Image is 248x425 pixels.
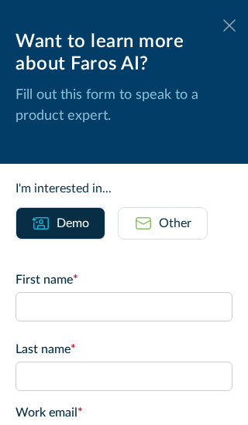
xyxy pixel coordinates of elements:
div: I'm interested in... [15,179,232,198]
label: Last name [15,340,232,359]
label: Work email [15,403,232,422]
div: Want to learn more about Faros AI? [15,31,232,76]
div: Other [159,214,191,233]
label: First name [15,270,232,289]
div: Demo [57,214,89,233]
p: Fill out this form to speak to a product expert. [15,85,232,127]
